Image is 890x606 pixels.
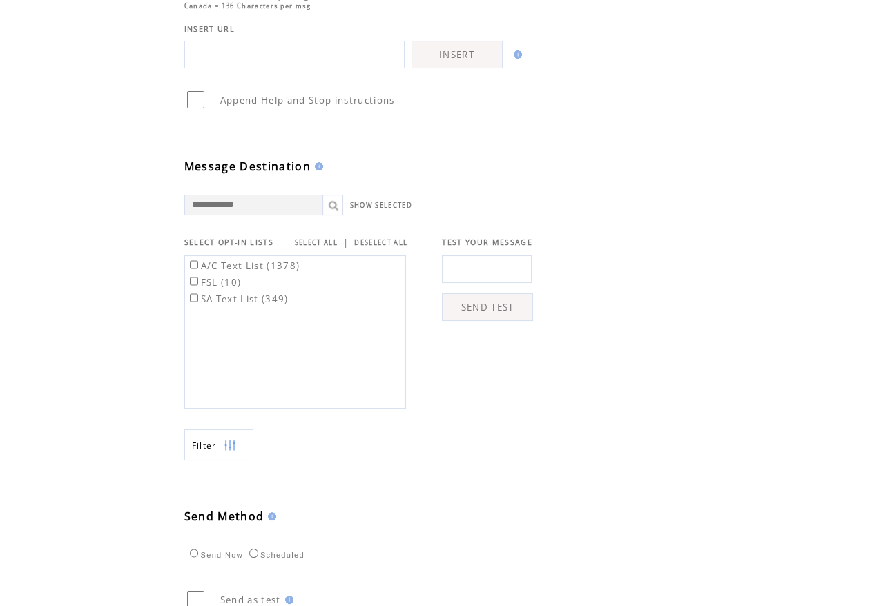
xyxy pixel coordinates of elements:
[412,41,503,68] a: INSERT
[186,551,243,559] label: Send Now
[184,429,253,460] a: Filter
[311,162,323,170] img: help.gif
[184,1,311,10] span: Canada = 136 Characters per msg
[354,238,407,247] a: DESELECT ALL
[187,293,289,305] label: SA Text List (349)
[442,237,532,247] span: TEST YOUR MESSAGE
[184,509,264,524] span: Send Method
[187,276,242,289] label: FSL (10)
[224,430,236,461] img: filters.png
[190,549,199,558] input: Send Now
[295,238,338,247] a: SELECT ALL
[184,237,273,247] span: SELECT OPT-IN LISTS
[264,512,276,520] img: help.gif
[510,50,522,59] img: help.gif
[281,596,293,604] img: help.gif
[190,277,199,286] input: FSL (10)
[192,440,217,451] span: Show filters
[220,94,395,106] span: Append Help and Stop instructions
[190,293,199,302] input: SA Text List (349)
[184,24,235,34] span: INSERT URL
[190,260,199,269] input: A/C Text List (1378)
[350,201,412,210] a: SHOW SELECTED
[442,293,533,321] a: SEND TEST
[187,260,300,272] label: A/C Text List (1378)
[220,594,281,606] span: Send as test
[343,236,349,248] span: |
[184,159,311,174] span: Message Destination
[246,551,304,559] label: Scheduled
[249,549,258,558] input: Scheduled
